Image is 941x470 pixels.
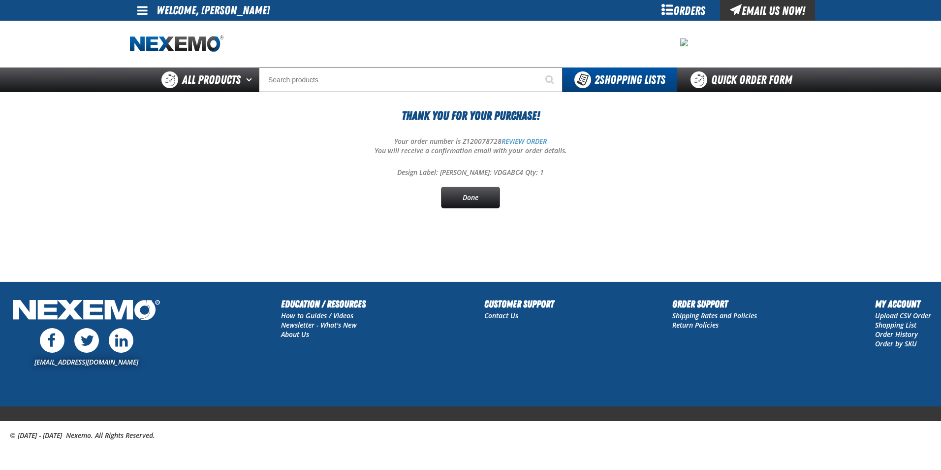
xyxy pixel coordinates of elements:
h2: My Account [875,297,931,311]
button: Open All Products pages [243,67,259,92]
strong: 2 [595,73,599,87]
span: All Products [182,71,241,89]
h1: Thank You For Your Purchase! [130,107,811,125]
input: Search [259,67,563,92]
span: Shopping Lists [595,73,665,87]
h2: Customer Support [484,297,554,311]
a: Order by SKU [875,339,917,348]
a: Return Policies [672,320,719,330]
a: Upload CSV Order [875,311,931,320]
a: [EMAIL_ADDRESS][DOMAIN_NAME] [34,357,138,367]
img: Nexemo Logo [10,297,163,326]
a: About Us [281,330,309,339]
a: Home [130,35,223,53]
h2: Order Support [672,297,757,311]
button: You have 2 Shopping Lists. Open to view details [563,67,677,92]
img: 08cb5c772975e007c414e40fb9967a9c.jpeg [680,38,688,46]
button: Start Searching [538,67,563,92]
a: Shopping List [875,320,916,330]
a: Quick Order Form [677,67,811,92]
h2: Education / Resources [281,297,366,311]
p: You will receive a confirmation email with your order details. [130,146,811,156]
a: Contact Us [484,311,518,320]
a: Done [441,187,500,208]
p: Design Label: [PERSON_NAME]: VDGABC4 Qty: 1 [130,168,811,177]
a: Newsletter - What's New [281,320,357,330]
a: REVIEW ORDER [502,136,547,146]
a: How to Guides / Videos [281,311,353,320]
a: Order History [875,330,918,339]
img: Nexemo logo [130,35,223,53]
p: Your order number is Z120078728 [130,137,811,146]
a: Shipping Rates and Policies [672,311,757,320]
